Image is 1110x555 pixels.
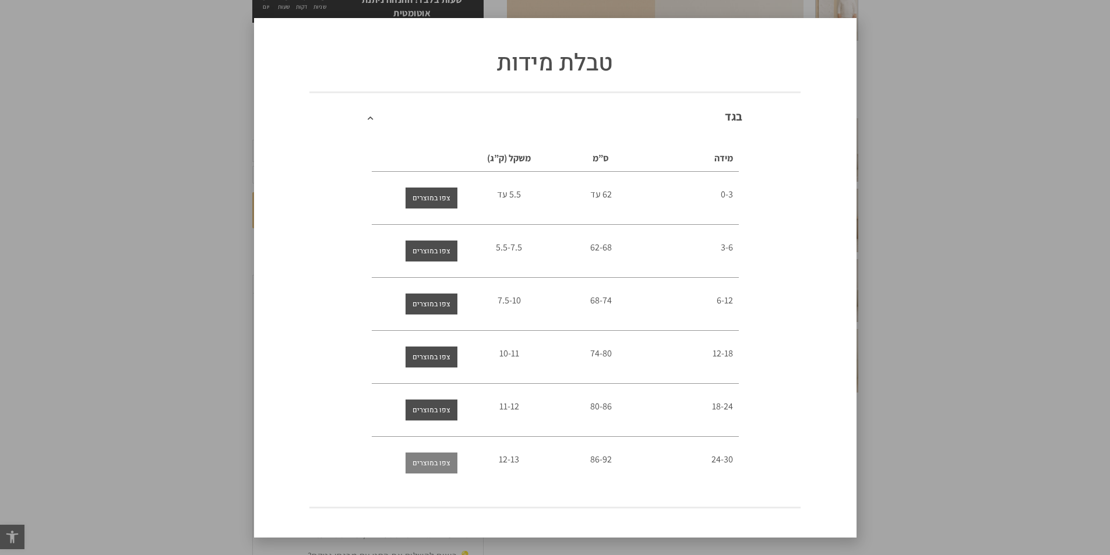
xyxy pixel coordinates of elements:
[590,400,612,412] span: 80-86
[590,294,612,306] span: 68-74
[413,241,450,261] span: צפו במוצרים
[499,400,519,412] span: 11-12
[413,400,450,420] span: צפו במוצרים
[406,400,457,420] a: צפו במוצרים
[590,241,612,253] span: 62-68
[406,188,457,208] a: צפו במוצרים
[406,347,457,367] a: צפו במוצרים
[590,347,612,359] span: 74-80
[406,241,457,261] a: צפו במוצרים
[499,347,519,359] span: 10-11
[717,294,733,306] span: 6-12
[590,188,612,200] span: 62 עד
[590,453,612,465] span: 86-92
[406,453,457,473] a: צפו במוצרים
[725,109,742,124] a: בגד
[497,188,521,200] span: 5.5 עד
[712,400,733,412] span: 18-24
[713,347,733,359] span: 12-18
[269,47,842,80] h1: טבלת מידות
[406,294,457,314] a: צפו במוצרים
[309,140,801,507] div: בגד
[413,347,450,367] span: צפו במוצרים
[496,241,522,253] span: 5.5-7.5
[498,294,521,306] span: 7.5-10
[711,453,733,465] span: 24-30
[309,91,801,140] div: בגד
[714,152,733,164] span: מידה
[721,241,733,253] span: 3-6
[487,152,531,164] span: משקל (ק”ג)
[413,188,450,208] span: צפו במוצרים
[721,188,733,200] span: 0-3
[413,294,450,314] span: צפו במוצרים
[499,453,519,465] span: 12-13
[593,152,609,164] span: ס”מ
[413,453,450,473] span: צפו במוצרים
